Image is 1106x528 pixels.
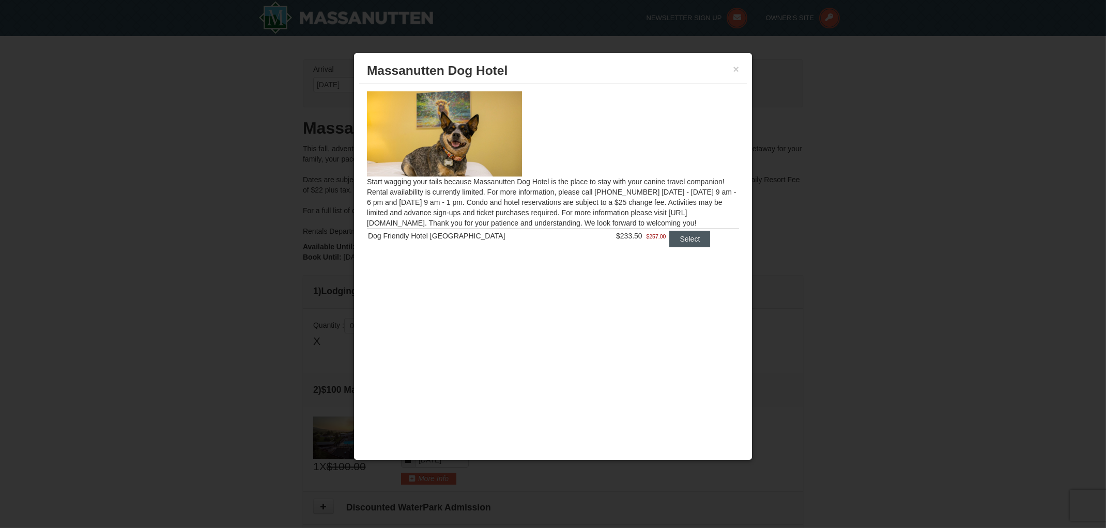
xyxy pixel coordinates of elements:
span: $233.50 [616,232,642,240]
button: Select [669,231,710,247]
div: Dog Friendly Hotel [GEOGRAPHIC_DATA] [368,231,585,241]
img: 27428181-5-81c892a3.jpg [367,91,522,176]
div: Start wagging your tails because Massanutten Dog Hotel is the place to stay with your canine trav... [359,84,747,267]
button: × [733,64,739,74]
span: Massanutten Dog Hotel [367,63,508,77]
span: $257.00 [646,231,666,242]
